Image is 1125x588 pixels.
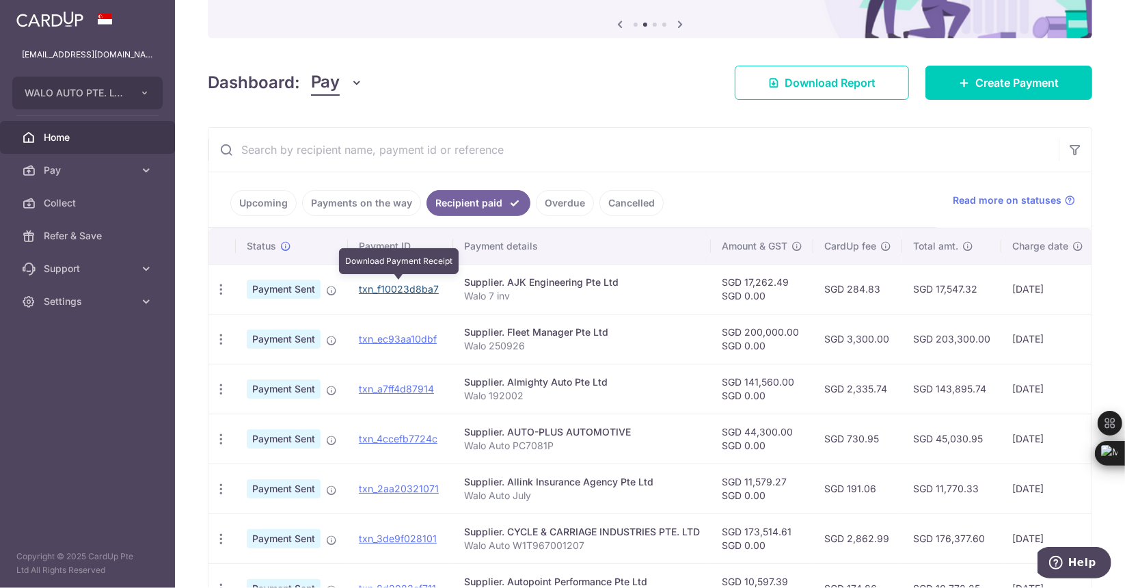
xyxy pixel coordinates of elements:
iframe: Opens a widget where you can find more information [1038,547,1111,581]
div: Supplier. Almighty Auto Pte Ltd [464,375,700,389]
a: Recipient paid [426,190,530,216]
div: Supplier. Fleet Manager Pte Ltd [464,325,700,339]
span: Status [247,239,276,253]
span: Payment Sent [247,330,321,349]
p: Walo Auto July [464,489,700,503]
td: SGD 730.95 [813,414,902,464]
a: txn_2aa20321071 [359,483,439,494]
a: Upcoming [230,190,297,216]
a: txn_4ccefb7724c [359,433,437,444]
td: SGD 45,030.95 [902,414,1001,464]
span: Payment Sent [247,379,321,399]
span: Create Payment [975,75,1059,91]
button: WALO AUTO PTE. LTD. [12,77,163,109]
td: SGD 203,300.00 [902,314,1001,364]
a: Payments on the way [302,190,421,216]
div: Download Payment Receipt [339,248,459,274]
td: SGD 44,300.00 SGD 0.00 [711,414,813,464]
a: Cancelled [599,190,664,216]
span: Refer & Save [44,229,134,243]
p: Walo Auto PC7081P [464,439,700,453]
td: SGD 191.06 [813,464,902,513]
td: SGD 176,377.60 [902,513,1001,563]
h4: Dashboard: [208,70,300,95]
td: SGD 11,579.27 SGD 0.00 [711,464,813,513]
p: Walo 250926 [464,339,700,353]
div: Supplier. AJK Engineering Pte Ltd [464,276,700,289]
td: SGD 200,000.00 SGD 0.00 [711,314,813,364]
span: Amount & GST [722,239,787,253]
td: [DATE] [1001,364,1094,414]
td: SGD 2,862.99 [813,513,902,563]
span: Payment Sent [247,429,321,449]
span: Pay [311,70,340,96]
td: [DATE] [1001,314,1094,364]
p: Walo Auto W1T967001207 [464,539,700,552]
td: SGD 17,547.32 [902,264,1001,314]
span: Total amt. [913,239,958,253]
span: Download Report [785,75,876,91]
span: Payment Sent [247,529,321,548]
td: [DATE] [1001,464,1094,513]
td: SGD 173,514.61 SGD 0.00 [711,513,813,563]
td: SGD 284.83 [813,264,902,314]
span: Home [44,131,134,144]
p: [EMAIL_ADDRESS][DOMAIN_NAME] [22,48,153,62]
td: [DATE] [1001,264,1094,314]
span: Support [44,262,134,276]
span: Pay [44,163,134,177]
td: SGD 11,770.33 [902,464,1001,513]
a: txn_ec93aa10dbf [359,333,437,345]
a: txn_a7ff4d87914 [359,383,434,395]
a: Overdue [536,190,594,216]
a: Create Payment [925,66,1092,100]
div: Supplier. CYCLE & CARRIAGE INDUSTRIES PTE. LTD [464,525,700,539]
span: Read more on statuses [953,193,1061,207]
img: CardUp [16,11,83,27]
td: SGD 141,560.00 SGD 0.00 [711,364,813,414]
td: [DATE] [1001,414,1094,464]
a: txn_f10023d8ba7 [359,283,439,295]
th: Payment ID [348,228,453,264]
a: Download Report [735,66,909,100]
td: SGD 143,895.74 [902,364,1001,414]
span: Payment Sent [247,479,321,498]
p: Walo 192002 [464,389,700,403]
th: Payment details [453,228,711,264]
input: Search by recipient name, payment id or reference [208,128,1059,172]
span: CardUp fee [824,239,876,253]
td: SGD 3,300.00 [813,314,902,364]
span: WALO AUTO PTE. LTD. [25,86,126,100]
td: [DATE] [1001,513,1094,563]
span: Settings [44,295,134,308]
span: Payment Sent [247,280,321,299]
span: Charge date [1012,239,1068,253]
div: Supplier. AUTO-PLUS AUTOMOTIVE [464,425,700,439]
div: Supplier. Allink Insurance Agency Pte Ltd [464,475,700,489]
a: Read more on statuses [953,193,1075,207]
p: Walo 7 inv [464,289,700,303]
span: Collect [44,196,134,210]
td: SGD 2,335.74 [813,364,902,414]
button: Pay [311,70,364,96]
a: txn_3de9f028101 [359,533,437,544]
td: SGD 17,262.49 SGD 0.00 [711,264,813,314]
